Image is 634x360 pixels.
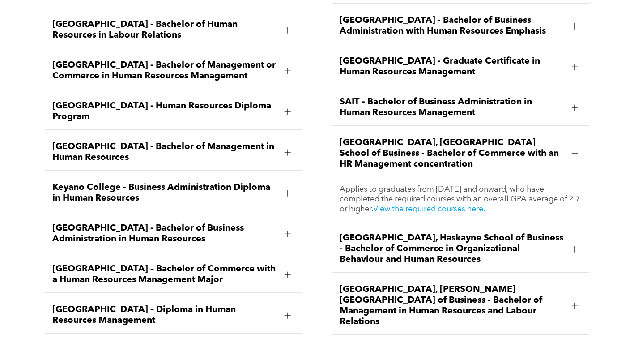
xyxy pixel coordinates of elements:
span: [GEOGRAPHIC_DATA] - Bachelor of Management or Commerce in Human Resources Management [52,60,277,81]
span: Keyano College - Business Administration Diploma in Human Resources [52,182,277,204]
span: [GEOGRAPHIC_DATA], [GEOGRAPHIC_DATA] School of Business - Bachelor of Commerce with an HR Managem... [340,137,565,170]
span: SAIT - Bachelor of Business Administration in Human Resources Management [340,97,565,118]
span: [GEOGRAPHIC_DATA] - Bachelor of Business Administration with Human Resources Emphasis [340,15,565,37]
a: View the required courses here. [373,205,485,213]
span: [GEOGRAPHIC_DATA], [PERSON_NAME][GEOGRAPHIC_DATA] of Business - Bachelor of Management in Human R... [340,284,565,327]
span: [GEOGRAPHIC_DATA] - Human Resources Diploma Program [52,101,277,122]
span: [GEOGRAPHIC_DATA], Haskayne School of Business - Bachelor of Commerce in Organizational Behaviour... [340,233,565,265]
span: [GEOGRAPHIC_DATA] – Diploma in Human Resources Management [52,304,277,326]
span: [GEOGRAPHIC_DATA] - Bachelor of Management in Human Resources [52,141,277,163]
span: [GEOGRAPHIC_DATA] – Bachelor of Commerce with a Human Resources Management Major [52,264,277,285]
p: Applies to graduates from [DATE] and onward, who have completed the required courses with an over... [340,184,582,214]
span: [GEOGRAPHIC_DATA] - Graduate Certificate in Human Resources Management [340,56,565,77]
span: [GEOGRAPHIC_DATA] - Bachelor of Human Resources in Labour Relations [52,19,277,41]
span: [GEOGRAPHIC_DATA] - Bachelor of Business Administration in Human Resources [52,223,277,244]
